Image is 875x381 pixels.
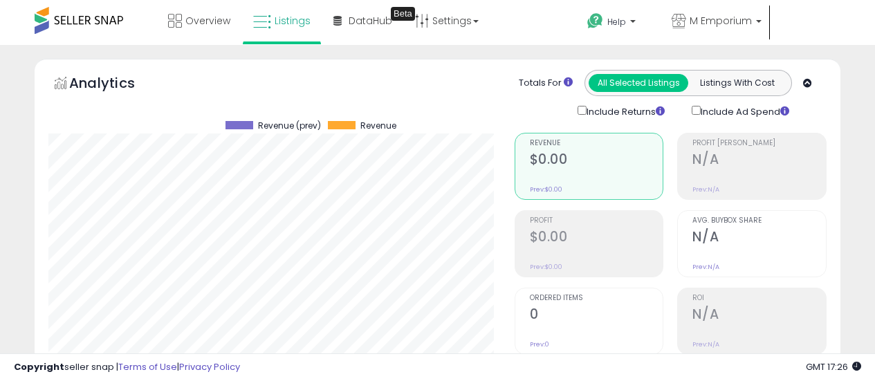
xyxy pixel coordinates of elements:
[692,151,826,170] h2: N/A
[179,360,240,373] a: Privacy Policy
[118,360,177,373] a: Terms of Use
[587,12,604,30] i: Get Help
[360,121,396,131] span: Revenue
[607,16,626,28] span: Help
[567,103,681,119] div: Include Returns
[688,74,787,92] button: Listings With Cost
[681,103,811,119] div: Include Ad Spend
[692,140,826,147] span: Profit [PERSON_NAME]
[275,14,311,28] span: Listings
[69,73,162,96] h5: Analytics
[692,185,719,194] small: Prev: N/A
[530,229,663,248] h2: $0.00
[806,360,861,373] span: 2025-10-6 17:26 GMT
[692,340,719,349] small: Prev: N/A
[530,263,562,271] small: Prev: $0.00
[576,2,659,45] a: Help
[530,340,549,349] small: Prev: 0
[530,217,663,225] span: Profit
[530,185,562,194] small: Prev: $0.00
[530,306,663,325] h2: 0
[530,151,663,170] h2: $0.00
[690,14,752,28] span: M Emporium
[692,306,826,325] h2: N/A
[258,121,321,131] span: Revenue (prev)
[530,295,663,302] span: Ordered Items
[692,229,826,248] h2: N/A
[14,361,240,374] div: seller snap | |
[530,140,663,147] span: Revenue
[519,77,573,90] div: Totals For
[185,14,230,28] span: Overview
[349,14,392,28] span: DataHub
[589,74,688,92] button: All Selected Listings
[692,217,826,225] span: Avg. Buybox Share
[692,263,719,271] small: Prev: N/A
[14,360,64,373] strong: Copyright
[391,7,415,21] div: Tooltip anchor
[692,295,826,302] span: ROI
